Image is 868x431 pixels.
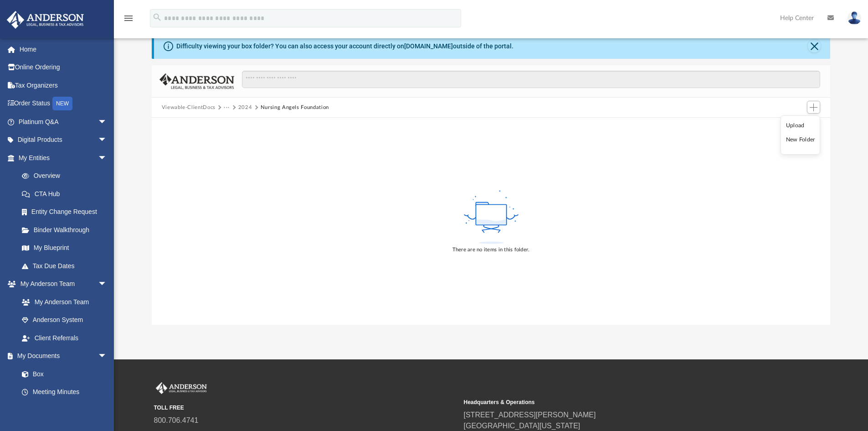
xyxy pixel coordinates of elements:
img: Anderson Advisors Platinum Portal [4,11,87,29]
a: Overview [13,167,121,185]
a: Tax Organizers [6,76,121,94]
i: menu [123,13,134,24]
button: 2024 [238,104,252,112]
a: My Documentsarrow_drop_down [6,347,116,365]
small: Headquarters & Operations [464,398,767,406]
div: There are no items in this folder. [452,246,530,254]
img: Anderson Advisors Platinum Portal [154,382,209,394]
a: Digital Productsarrow_drop_down [6,131,121,149]
a: My Anderson Teamarrow_drop_down [6,275,116,293]
button: Nursing Angels Foundation [261,104,329,112]
a: My Entitiesarrow_drop_down [6,149,121,167]
a: Online Ordering [6,58,121,77]
ul: Add [781,115,820,155]
button: Close [808,40,821,52]
a: [GEOGRAPHIC_DATA][US_STATE] [464,422,580,430]
a: Platinum Q&Aarrow_drop_down [6,113,121,131]
img: User Pic [847,11,861,25]
span: arrow_drop_down [98,347,116,366]
a: Home [6,40,121,58]
a: Entity Change Request [13,203,121,221]
a: Box [13,365,112,383]
a: Order StatusNEW [6,94,121,113]
span: arrow_drop_down [98,131,116,150]
span: arrow_drop_down [98,149,116,167]
span: arrow_drop_down [98,113,116,131]
a: [STREET_ADDRESS][PERSON_NAME] [464,411,596,419]
div: NEW [52,97,72,110]
button: Add [807,101,821,114]
span: arrow_drop_down [98,275,116,294]
button: ··· [224,104,230,112]
a: [DOMAIN_NAME] [404,42,453,50]
a: Client Referrals [13,329,116,347]
a: Tax Due Dates [13,257,121,275]
button: Viewable-ClientDocs [162,104,216,112]
li: New Folder [786,135,815,145]
a: Binder Walkthrough [13,221,121,239]
a: menu [123,17,134,24]
small: TOLL FREE [154,404,457,412]
i: search [152,12,162,22]
a: My Blueprint [13,239,116,257]
a: Meeting Minutes [13,383,116,401]
a: CTA Hub [13,185,121,203]
li: Upload [786,121,815,130]
div: Difficulty viewing your box folder? You can also access your account directly on outside of the p... [176,42,514,51]
a: My Anderson Team [13,293,112,311]
input: Search files and folders [242,71,820,88]
a: 800.706.4741 [154,416,199,424]
a: Anderson System [13,311,116,329]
